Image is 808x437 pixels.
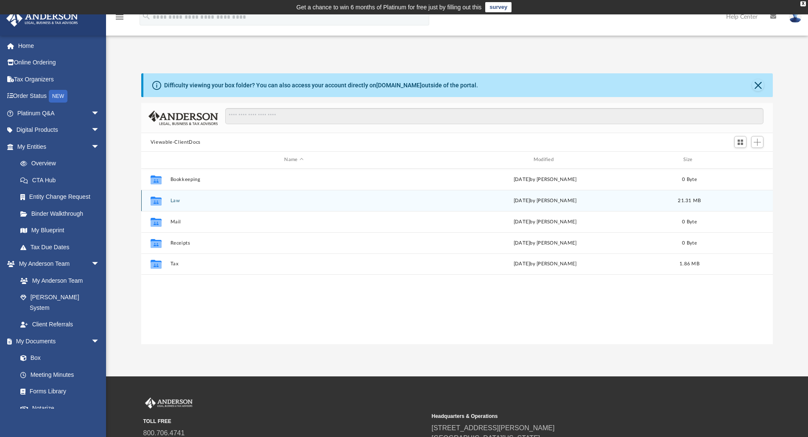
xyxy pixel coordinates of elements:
[12,366,108,383] a: Meeting Minutes
[800,1,806,6] div: close
[421,239,668,247] div: [DATE] by [PERSON_NAME]
[143,418,426,425] small: TOLL FREE
[6,333,108,350] a: My Documentsarrow_drop_down
[4,10,81,27] img: Anderson Advisors Platinum Portal
[672,156,706,164] div: Size
[12,400,108,417] a: Notarize
[6,256,108,273] a: My Anderson Teamarrow_drop_down
[6,105,112,122] a: Platinum Q&Aarrow_drop_down
[12,189,112,206] a: Entity Change Request
[6,37,112,54] a: Home
[734,136,747,148] button: Switch to Grid View
[12,172,112,189] a: CTA Hub
[421,156,669,164] div: Modified
[170,198,417,203] button: Law
[6,88,112,105] a: Order StatusNEW
[143,398,194,409] img: Anderson Advisors Platinum Portal
[421,197,668,204] div: [DATE] by [PERSON_NAME]
[225,108,763,124] input: Search files and folders
[12,239,112,256] a: Tax Due Dates
[421,260,668,268] div: [DATE] by [PERSON_NAME]
[91,105,108,122] span: arrow_drop_down
[12,289,108,316] a: [PERSON_NAME] System
[421,218,668,225] div: [DATE] by [PERSON_NAME]
[6,54,112,71] a: Online Ordering
[752,79,764,91] button: Close
[164,81,478,90] div: Difficulty viewing your box folder? You can also access your account directly on outside of the p...
[170,261,417,267] button: Tax
[376,82,422,89] a: [DOMAIN_NAME]
[751,136,764,148] button: Add
[296,2,482,12] div: Get a chance to win 6 months of Platinum for free just by filling out this
[115,12,125,22] i: menu
[170,156,417,164] div: Name
[432,412,714,420] small: Headquarters & Operations
[679,262,699,266] span: 1.86 MB
[170,177,417,182] button: Bookkeeping
[6,71,112,88] a: Tax Organizers
[682,240,697,245] span: 0 Byte
[12,222,108,239] a: My Blueprint
[170,240,417,246] button: Receipts
[678,198,701,203] span: 21.31 MB
[142,11,151,21] i: search
[710,156,769,164] div: id
[12,155,112,172] a: Overview
[170,219,417,225] button: Mail
[12,350,104,367] a: Box
[141,169,773,345] div: grid
[151,139,201,146] button: Viewable-ClientDocs
[421,175,668,183] div: [DATE] by [PERSON_NAME]
[91,256,108,273] span: arrow_drop_down
[485,2,512,12] a: survey
[12,272,104,289] a: My Anderson Team
[91,333,108,350] span: arrow_drop_down
[12,205,112,222] a: Binder Walkthrough
[91,138,108,156] span: arrow_drop_down
[6,138,112,155] a: My Entitiesarrow_drop_down
[145,156,166,164] div: id
[789,11,802,23] img: User Pic
[143,429,185,437] a: 800.706.4741
[682,219,697,224] span: 0 Byte
[12,383,104,400] a: Forms Library
[91,122,108,139] span: arrow_drop_down
[6,122,112,139] a: Digital Productsarrow_drop_down
[12,316,108,333] a: Client Referrals
[682,177,697,181] span: 0 Byte
[432,424,555,431] a: [STREET_ADDRESS][PERSON_NAME]
[49,90,67,103] div: NEW
[115,16,125,22] a: menu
